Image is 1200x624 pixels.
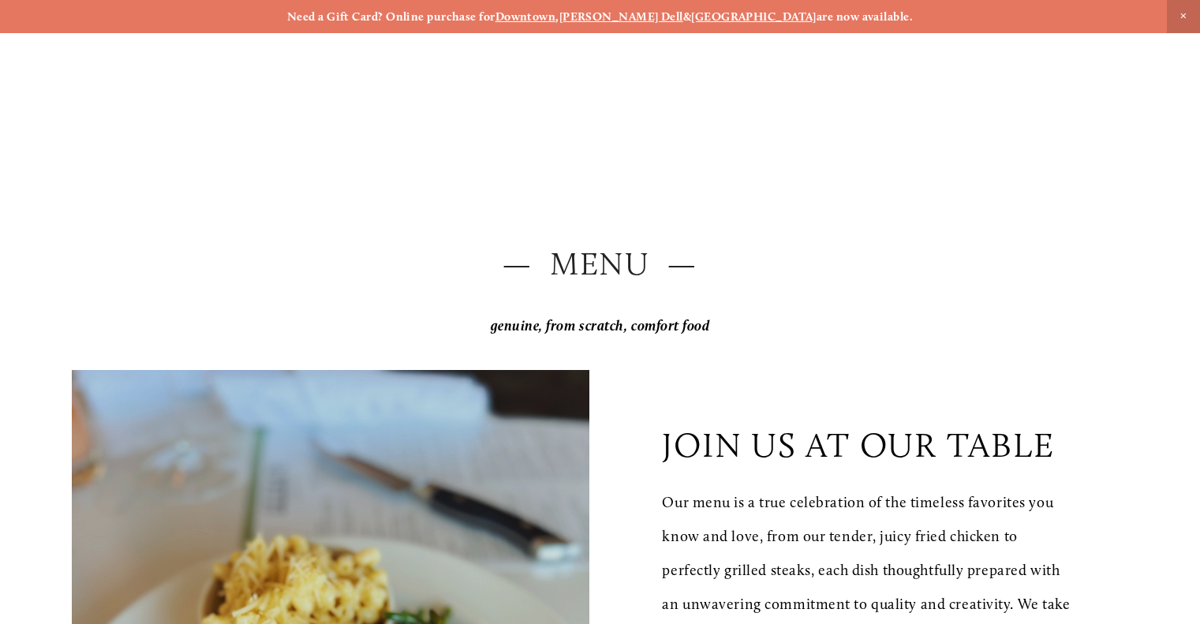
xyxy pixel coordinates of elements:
[72,241,1128,286] h2: — Menu —
[287,9,495,24] strong: Need a Gift Card? Online purchase for
[559,9,683,24] a: [PERSON_NAME] Dell
[817,9,913,24] strong: are now available.
[495,9,556,24] a: Downtown
[491,317,710,334] em: genuine, from scratch, comfort food
[691,9,817,24] a: [GEOGRAPHIC_DATA]
[683,9,691,24] strong: &
[662,424,1054,465] p: join us at our table
[555,9,559,24] strong: ,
